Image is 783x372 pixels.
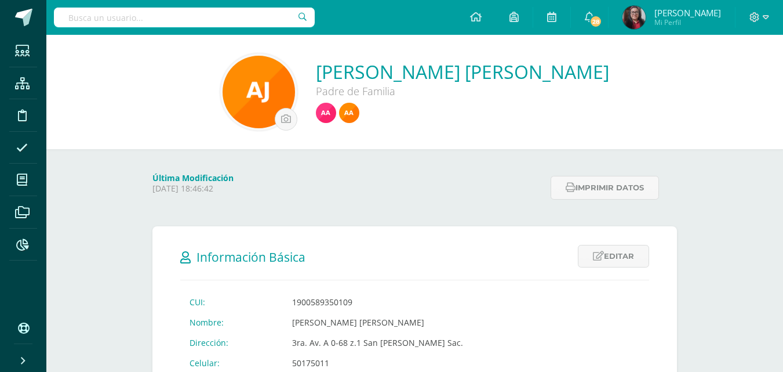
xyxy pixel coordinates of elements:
[283,292,472,312] td: 1900589350109
[551,176,659,200] button: Imprimir datos
[654,17,721,27] span: Mi Perfil
[316,103,336,123] img: a988b934f6a33a923d207957295e0ef1.png
[654,7,721,19] span: [PERSON_NAME]
[180,333,283,353] td: Dirección:
[316,84,609,98] div: Padre de Familia
[283,312,472,333] td: [PERSON_NAME] [PERSON_NAME]
[180,292,283,312] td: CUI:
[152,183,544,194] p: [DATE] 18:46:42
[622,6,646,29] img: 4f1d20c8bafb3cbeaa424ebc61ec86ed.png
[152,172,544,183] h4: Última Modificación
[223,56,295,128] img: a80eabb01ce17a194e1c1432e1cc4d54.png
[578,245,649,268] a: Editar
[589,15,602,28] span: 28
[196,249,305,265] span: Información Básica
[54,8,315,27] input: Busca un usuario...
[339,103,359,123] img: f92c5e07216b31180e1aa24db96b57b2.png
[283,333,472,353] td: 3ra. Av. A 0-68 z.1 San [PERSON_NAME] Sac.
[180,312,283,333] td: Nombre:
[316,59,609,84] a: [PERSON_NAME] [PERSON_NAME]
